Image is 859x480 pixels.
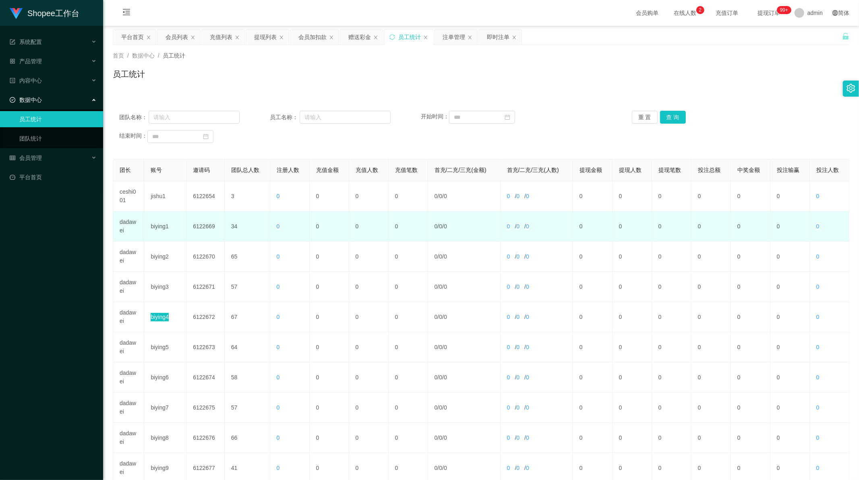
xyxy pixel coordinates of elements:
td: 0 [573,302,613,332]
span: 0 [816,404,820,411]
span: / [127,52,129,59]
div: 会员列表 [166,29,188,45]
td: / / [501,393,573,423]
a: 团队统计 [19,130,97,147]
span: 0 [516,434,520,441]
td: biying8 [144,423,186,453]
span: 0 [435,193,438,199]
span: 0 [816,193,820,199]
td: / / [428,332,501,362]
td: 0 [652,272,691,302]
td: / / [501,302,573,332]
td: 0 [389,181,428,211]
a: Shopee工作台 [10,10,79,16]
td: dadawei [113,242,144,272]
div: 即时注单 [487,29,509,45]
td: 0 [731,362,770,393]
span: 0 [435,223,438,230]
td: ceshi001 [113,181,144,211]
span: 0 [439,223,442,230]
div: 注单管理 [443,29,465,45]
span: 充值订单 [712,10,742,16]
span: 0 [526,344,529,350]
div: 赠送彩金 [348,29,371,45]
td: biying5 [144,332,186,362]
td: 0 [389,423,428,453]
td: 0 [310,362,349,393]
td: 6122674 [186,362,225,393]
td: 0 [770,393,810,423]
td: / / [428,362,501,393]
span: 0 [439,344,442,350]
span: 数据中心 [132,52,155,59]
td: 0 [731,332,770,362]
td: 67 [225,302,270,332]
span: 0 [526,314,529,320]
td: 0 [770,181,810,211]
span: 0 [277,434,280,441]
td: 0 [770,423,810,453]
td: 57 [225,272,270,302]
td: dadawei [113,272,144,302]
i: 图标: table [10,155,15,161]
td: 6122654 [186,181,225,211]
i: 图标: calendar [203,134,209,139]
i: 图标: profile [10,78,15,83]
td: biying7 [144,393,186,423]
td: 0 [770,332,810,362]
span: 结束时间： [119,133,147,139]
td: 0 [349,302,389,332]
td: 0 [770,211,810,242]
span: 0 [444,253,447,260]
span: 0 [507,223,510,230]
span: 员工统计 [163,52,185,59]
span: 0 [516,374,520,381]
td: 0 [349,393,389,423]
i: 图标: close [190,35,195,40]
i: 图标: close [373,35,378,40]
td: 0 [691,423,731,453]
td: 3 [225,181,270,211]
td: 0 [573,272,613,302]
span: 充值人数 [356,167,378,173]
h1: 员工统计 [113,68,145,80]
td: 0 [613,242,652,272]
span: 0 [277,404,280,411]
span: 系统配置 [10,39,42,45]
span: 0 [277,314,280,320]
i: 图标: global [832,10,838,16]
td: 64 [225,332,270,362]
span: 团长 [120,167,131,173]
td: 6122673 [186,332,225,362]
span: 0 [444,314,447,320]
span: 内容中心 [10,77,42,84]
span: 0 [277,374,280,381]
td: 0 [349,362,389,393]
span: 0 [435,283,438,290]
td: 0 [389,211,428,242]
td: 0 [310,181,349,211]
td: 0 [573,423,613,453]
span: 提现笔数 [658,167,681,173]
input: 请输入 [300,111,391,124]
span: 0 [435,374,438,381]
span: 0 [816,223,820,230]
td: 0 [731,272,770,302]
span: 在线人数 [670,10,700,16]
td: 0 [389,362,428,393]
span: 0 [277,344,280,350]
button: 重 置 [632,111,658,124]
span: 0 [816,253,820,260]
span: 首页 [113,52,124,59]
span: 0 [516,283,520,290]
i: 图标: check-circle-o [10,97,15,103]
td: jishu1 [144,181,186,211]
td: 0 [731,423,770,453]
span: 开始时间： [421,114,449,120]
td: 0 [652,242,691,272]
span: 首充/二充/三充(金额) [435,167,486,173]
span: 提现人数 [619,167,642,173]
td: 0 [573,362,613,393]
td: 0 [389,393,428,423]
td: 0 [389,332,428,362]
